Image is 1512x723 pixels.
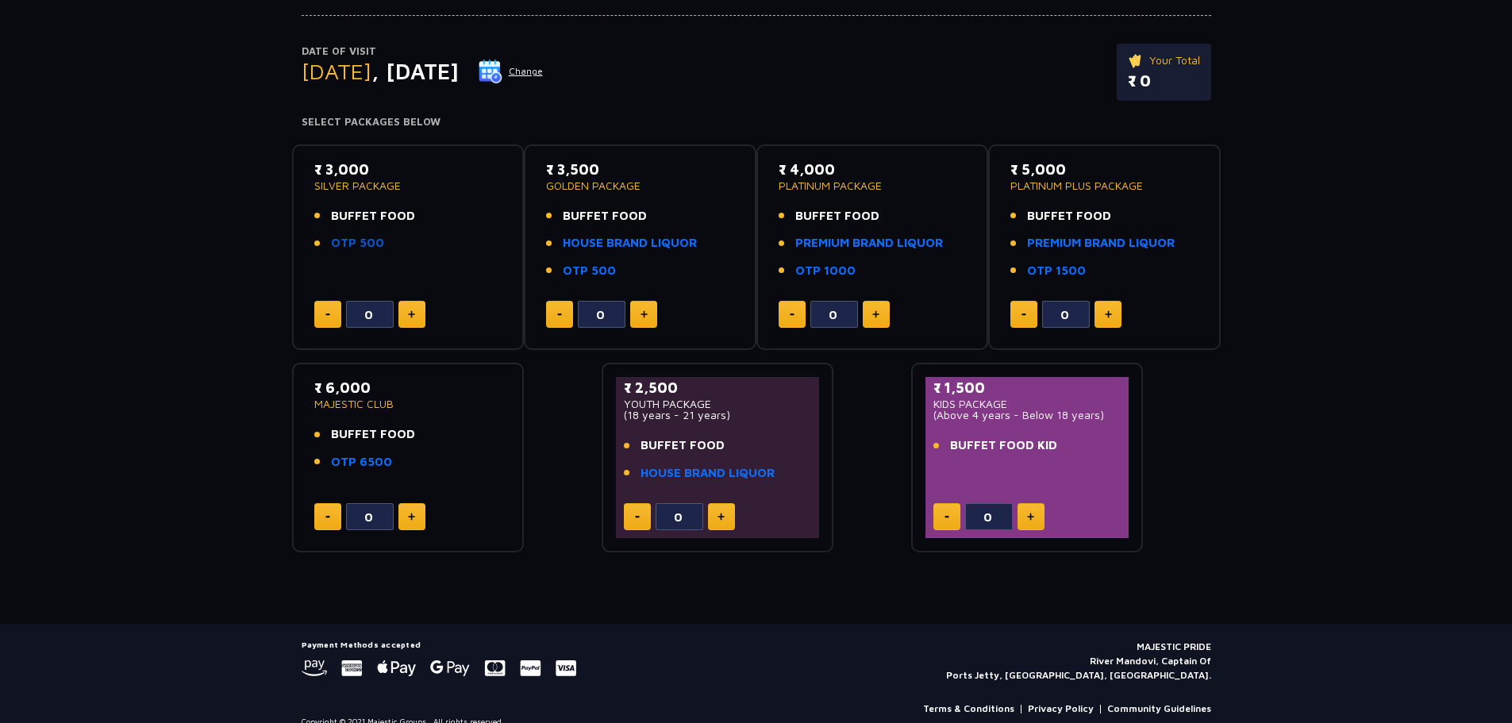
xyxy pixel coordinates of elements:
[790,313,794,316] img: minus
[1010,180,1198,191] p: PLATINUM PLUS PACKAGE
[1021,313,1026,316] img: minus
[1105,310,1112,318] img: plus
[314,180,502,191] p: SILVER PACKAGE
[624,398,812,410] p: YOUTH PACKAGE
[1010,159,1198,180] p: ₹ 5,000
[478,59,544,84] button: Change
[1028,702,1094,716] a: Privacy Policy
[557,313,562,316] img: minus
[635,516,640,518] img: minus
[331,453,392,471] a: OTP 6500
[314,398,502,410] p: MAJESTIC CLUB
[1027,207,1111,225] span: BUFFET FOOD
[933,398,1121,410] p: KIDS PACKAGE
[1107,702,1211,716] a: Community Guidelines
[408,310,415,318] img: plus
[795,234,943,252] a: PREMIUM BRAND LIQUOR
[1027,513,1034,521] img: plus
[331,425,415,444] span: BUFFET FOOD
[641,464,775,483] a: HOUSE BRAND LIQUOR
[314,159,502,180] p: ₹ 3,000
[302,116,1211,129] h4: Select Packages Below
[641,436,725,455] span: BUFFET FOOD
[779,180,967,191] p: PLATINUM PACKAGE
[1128,69,1200,93] p: ₹ 0
[933,410,1121,421] p: (Above 4 years - Below 18 years)
[314,377,502,398] p: ₹ 6,000
[795,207,879,225] span: BUFFET FOOD
[302,44,544,60] p: Date of Visit
[950,436,1057,455] span: BUFFET FOOD KID
[325,313,330,316] img: minus
[325,516,330,518] img: minus
[779,159,967,180] p: ₹ 4,000
[1027,262,1086,280] a: OTP 1500
[563,234,697,252] a: HOUSE BRAND LIQUOR
[1027,234,1175,252] a: PREMIUM BRAND LIQUOR
[945,516,949,518] img: minus
[563,207,647,225] span: BUFFET FOOD
[624,410,812,421] p: (18 years - 21 years)
[546,159,734,180] p: ₹ 3,500
[641,310,648,318] img: plus
[1128,52,1200,69] p: Your Total
[331,207,415,225] span: BUFFET FOOD
[371,58,459,84] span: , [DATE]
[872,310,879,318] img: plus
[563,262,616,280] a: OTP 500
[933,377,1121,398] p: ₹ 1,500
[946,640,1211,683] p: MAJESTIC PRIDE River Mandovi, Captain Of Ports Jetty, [GEOGRAPHIC_DATA], [GEOGRAPHIC_DATA].
[795,262,856,280] a: OTP 1000
[331,234,384,252] a: OTP 500
[624,377,812,398] p: ₹ 2,500
[1128,52,1145,69] img: ticket
[302,58,371,84] span: [DATE]
[408,513,415,521] img: plus
[923,702,1014,716] a: Terms & Conditions
[302,640,576,649] h5: Payment Methods accepted
[546,180,734,191] p: GOLDEN PACKAGE
[718,513,725,521] img: plus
